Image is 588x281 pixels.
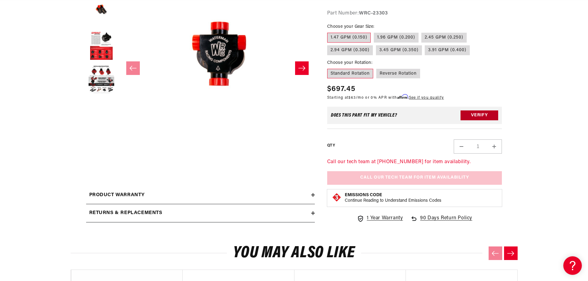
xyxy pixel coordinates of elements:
[71,246,518,260] h2: You may also like
[86,30,117,61] button: Load image 3 in gallery view
[420,214,472,229] span: 90 Days Return Policy
[376,45,422,55] label: 3.45 GPM (0.350)
[89,191,145,199] h2: Product warranty
[327,10,502,18] div: Part Number:
[376,69,420,79] label: Reverse Rotation
[327,159,470,164] a: Call our tech team at [PHONE_NUMBER] for item availability.
[327,143,335,148] label: QTY
[359,11,388,16] strong: WRC-23303
[345,193,382,197] strong: Emissions Code
[327,95,444,101] p: Starting at /mo or 0% APR with .
[86,204,315,222] summary: Returns & replacements
[327,45,373,55] label: 2.94 GPM (0.300)
[345,192,441,204] button: Emissions CodeContinue Reading to Understand Emissions Codes
[331,113,397,118] div: Does This part fit My vehicle?
[89,209,162,217] h2: Returns & replacements
[409,96,444,100] a: See if you qualify - Learn more about Affirm Financing (opens in modal)
[374,33,419,43] label: 1.96 GPM (0.200)
[348,96,356,100] span: $63
[327,69,373,79] label: Standard Rotation
[126,61,140,75] button: Slide left
[86,64,117,95] button: Load image 4 in gallery view
[295,61,309,75] button: Slide right
[410,214,472,229] a: 90 Days Return Policy
[421,33,467,43] label: 2.45 GPM (0.250)
[504,246,518,260] button: Next slide
[397,94,408,99] span: Affirm
[327,60,373,66] legend: Choose your Rotation:
[345,198,441,204] p: Continue Reading to Understand Emissions Codes
[332,192,342,202] img: Emissions code
[327,33,371,43] label: 1.47 GPM (0.150)
[367,214,403,222] span: 1 Year Warranty
[327,24,375,30] legend: Choose your Gear Size:
[489,246,502,260] button: Previous slide
[357,214,403,222] a: 1 Year Warranty
[461,110,498,120] button: Verify
[86,186,315,204] summary: Product warranty
[425,45,470,55] label: 3.91 GPM (0.400)
[327,84,355,95] span: $697.45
